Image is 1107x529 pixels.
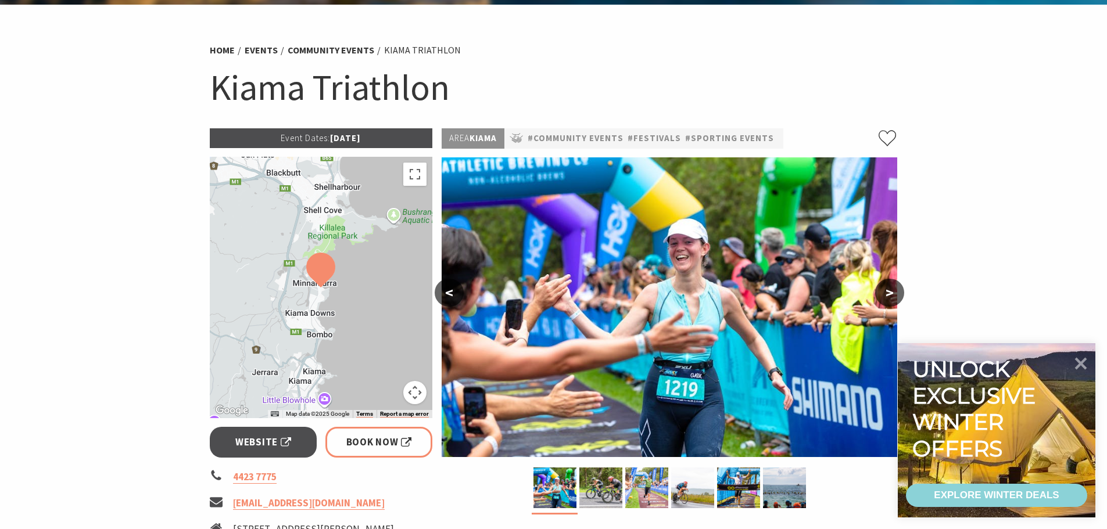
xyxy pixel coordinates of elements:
[685,131,774,146] a: #Sporting Events
[213,403,251,418] a: Open this area in Google Maps (opens a new window)
[628,131,681,146] a: #Festivals
[449,132,470,143] span: Area
[763,467,806,508] img: Husky Tri
[671,467,714,508] img: kiamatriathlon
[346,434,412,450] span: Book Now
[233,496,385,510] a: [EMAIL_ADDRESS][DOMAIN_NAME]
[235,434,291,450] span: Website
[233,470,277,484] a: 4423 7775
[380,411,429,418] a: Report a map error
[435,279,464,307] button: <
[210,128,433,148] p: [DATE]
[288,44,374,56] a: Community Events
[210,427,317,458] a: Website
[403,163,427,186] button: Toggle fullscreen view
[210,44,235,56] a: Home
[442,128,504,149] p: Kiama
[281,132,330,143] span: Event Dates:
[356,411,373,418] a: Terms (opens in new tab)
[906,484,1087,507] a: EXPLORE WINTER DEALS
[875,279,904,307] button: >
[528,131,624,146] a: #Community Events
[403,381,427,404] button: Map camera controls
[442,157,897,457] img: kiamatriathlon
[912,356,1041,462] div: Unlock exclusive winter offers
[934,484,1059,507] div: EXPLORE WINTER DEALS
[325,427,433,458] a: Book Now
[384,43,461,58] li: Kiama Triathlon
[210,64,898,111] h1: Kiama Triathlon
[625,467,668,508] img: eliteenergyevents
[533,467,576,508] img: kiamatriathlon
[286,411,349,417] span: Map data ©2025 Google
[579,467,622,508] img: kiamatriathlon
[271,410,279,418] button: Keyboard shortcuts
[213,403,251,418] img: Google
[245,44,278,56] a: Events
[717,467,760,508] img: kiamatriathlon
